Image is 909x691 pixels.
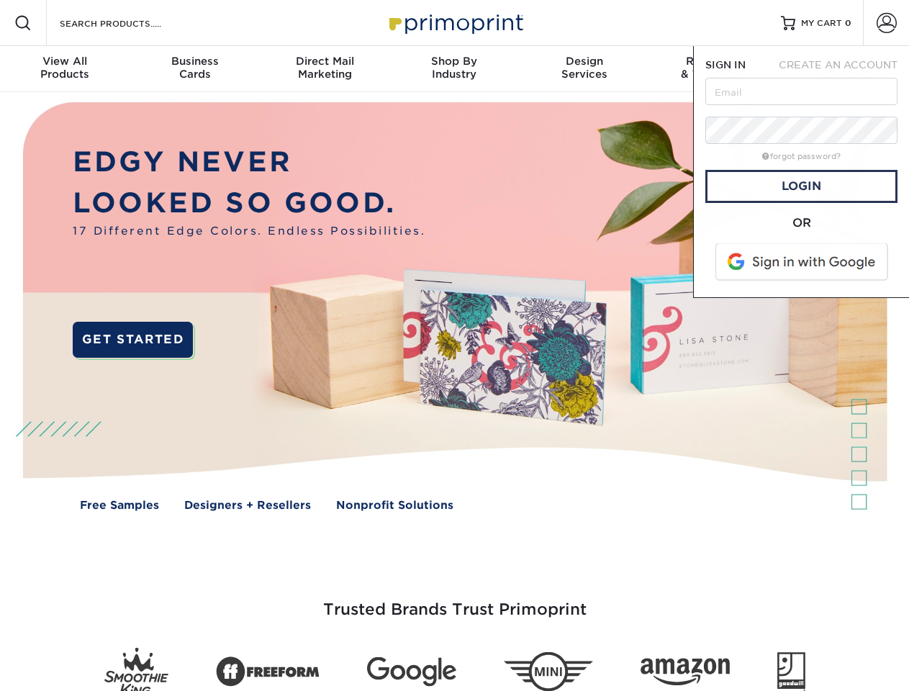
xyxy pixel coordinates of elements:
span: 17 Different Edge Colors. Endless Possibilities. [73,223,425,240]
input: Email [705,78,897,105]
h3: Trusted Brands Trust Primoprint [34,566,876,636]
div: Cards [130,55,259,81]
a: GET STARTED [73,322,193,358]
span: MY CART [801,17,842,30]
div: Industry [389,55,519,81]
a: Shop ByIndustry [389,46,519,92]
span: Resources [649,55,779,68]
a: DesignServices [520,46,649,92]
a: Nonprofit Solutions [336,497,453,514]
span: Business [130,55,259,68]
iframe: Google Customer Reviews [4,647,122,686]
img: Amazon [641,659,730,686]
a: Designers + Resellers [184,497,311,514]
input: SEARCH PRODUCTS..... [58,14,199,32]
span: Design [520,55,649,68]
div: Marketing [260,55,389,81]
a: BusinessCards [130,46,259,92]
div: OR [705,214,897,232]
img: Google [367,657,456,687]
span: SIGN IN [705,59,746,71]
span: Direct Mail [260,55,389,68]
a: Direct MailMarketing [260,46,389,92]
img: Primoprint [383,7,527,38]
span: CREATE AN ACCOUNT [779,59,897,71]
span: Shop By [389,55,519,68]
a: forgot password? [762,152,841,161]
a: Free Samples [80,497,159,514]
a: Resources& Templates [649,46,779,92]
div: Services [520,55,649,81]
img: Goodwill [777,652,805,691]
p: LOOKED SO GOOD. [73,183,425,224]
p: EDGY NEVER [73,142,425,183]
a: Login [705,170,897,203]
span: 0 [845,18,851,28]
div: & Templates [649,55,779,81]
